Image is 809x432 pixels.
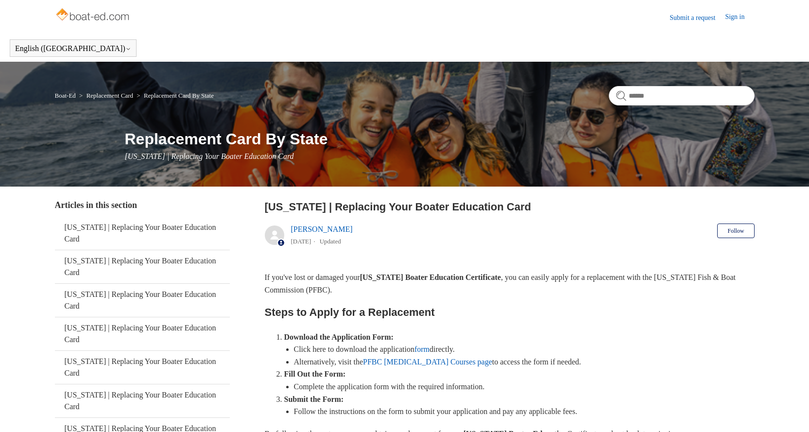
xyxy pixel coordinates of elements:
[125,152,294,160] span: [US_STATE] | Replacing Your Boater Education Card
[294,380,755,393] li: Complete the application form with the required information.
[284,370,346,378] strong: Fill Out the Form:
[294,356,755,368] li: Alternatively, visit the to access the form if needed.
[144,92,214,99] a: Replacement Card By State
[55,384,230,417] a: [US_STATE] | Replacing Your Boater Education Card
[725,12,754,23] a: Sign in
[55,317,230,350] a: [US_STATE] | Replacing Your Boater Education Card
[717,224,754,238] button: Follow Article
[55,200,137,210] span: Articles in this section
[55,351,230,384] a: [US_STATE] | Replacing Your Boater Education Card
[363,358,492,366] a: PFBC [MEDICAL_DATA] Courses page
[55,6,132,25] img: Boat-Ed Help Center home page
[265,304,755,321] h2: Steps to Apply for a Replacement
[55,217,230,250] a: [US_STATE] | Replacing Your Boater Education Card
[55,92,78,99] li: Boat-Ed
[670,13,725,23] a: Submit a request
[320,238,341,245] li: Updated
[776,399,802,425] div: Live chat
[125,127,755,151] h1: Replacement Card By State
[135,92,214,99] li: Replacement Card By State
[294,343,755,356] li: Click here to download the application directly.
[284,395,344,403] strong: Submit the Form:
[15,44,131,53] button: English ([GEOGRAPHIC_DATA])
[55,92,76,99] a: Boat-Ed
[414,345,430,353] a: form
[294,405,755,418] li: Follow the instructions on the form to submit your application and pay any applicable fees.
[265,271,755,296] p: If you've lost or damaged your , you can easily apply for a replacement with the [US_STATE] Fish ...
[77,92,135,99] li: Replacement Card
[55,284,230,317] a: [US_STATE] | Replacing Your Boater Education Card
[360,273,501,281] strong: [US_STATE] Boater Education Certificate
[284,333,394,341] strong: Download the Application Form:
[291,225,353,233] a: [PERSON_NAME]
[265,199,755,215] h2: Pennsylvania | Replacing Your Boater Education Card
[291,238,311,245] time: 05/22/2024, 12:06
[55,250,230,283] a: [US_STATE] | Replacing Your Boater Education Card
[609,86,755,105] input: Search
[86,92,133,99] a: Replacement Card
